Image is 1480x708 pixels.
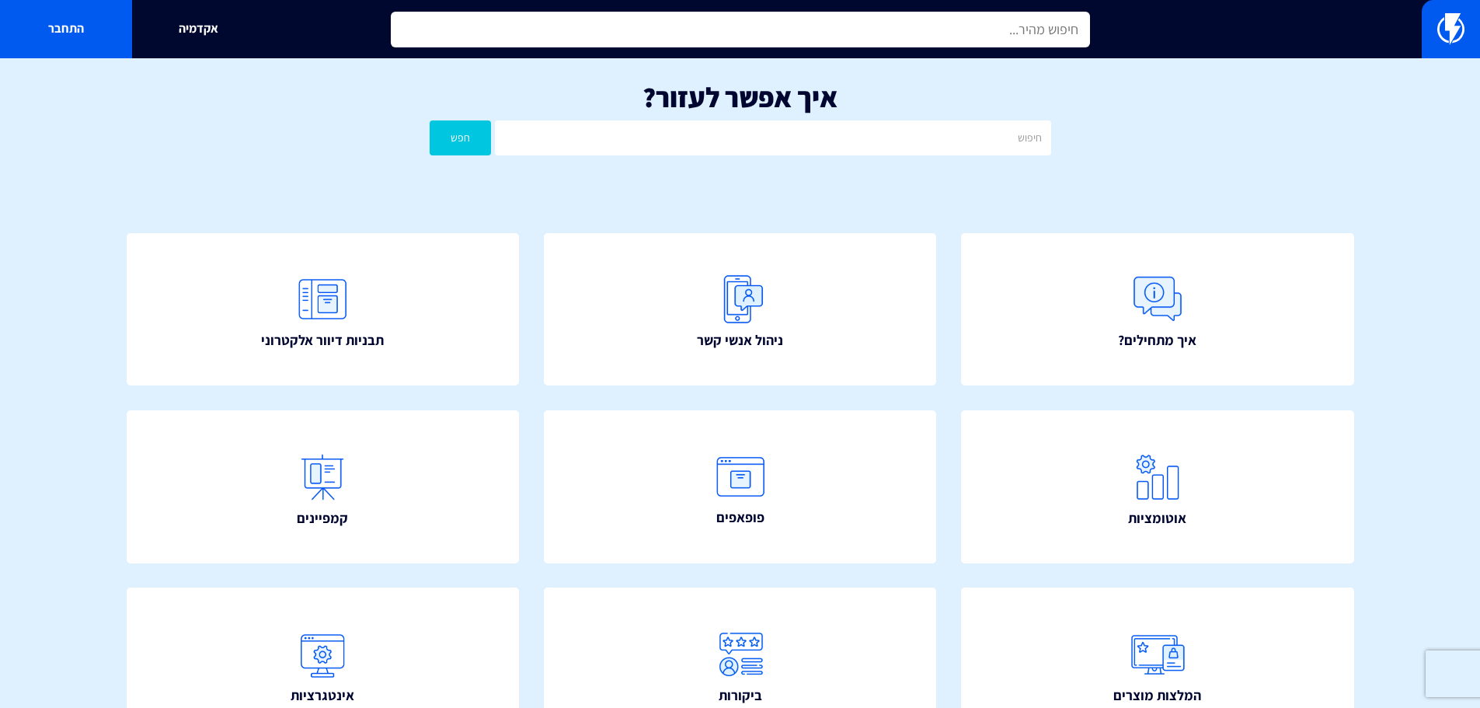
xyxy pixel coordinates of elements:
[961,410,1354,563] a: אוטומציות
[719,685,762,706] span: ביקורות
[127,233,520,386] a: תבניות דיוור אלקטרוני
[1118,330,1196,351] span: איך מתחילים?
[391,12,1090,47] input: חיפוש מהיר...
[544,233,937,386] a: ניהול אנשי קשר
[127,410,520,563] a: קמפיינים
[716,507,764,528] span: פופאפים
[291,685,354,706] span: אינטגרציות
[1128,508,1186,528] span: אוטומציות
[297,508,348,528] span: קמפיינים
[697,330,783,351] span: ניהול אנשי קשר
[261,330,384,351] span: תבניות דיוור אלקטרוני
[23,82,1457,113] h1: איך אפשר לעזור?
[544,410,937,563] a: פופאפים
[495,120,1050,155] input: חיפוש
[1113,685,1201,706] span: המלצות מוצרים
[961,233,1354,386] a: איך מתחילים?
[430,120,492,155] button: חפש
